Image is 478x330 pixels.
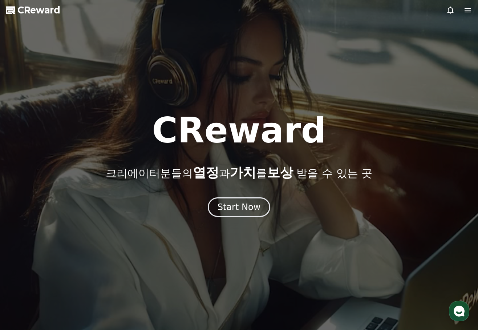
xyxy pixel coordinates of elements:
a: CReward [6,4,60,16]
div: Start Now [218,201,261,213]
span: 가치 [230,165,256,180]
p: 크리에이터분들의 과 를 받을 수 있는 곳 [106,165,372,180]
h1: CReward [152,113,326,148]
span: 보상 [267,165,293,180]
a: Start Now [208,205,271,212]
span: 열정 [193,165,219,180]
button: Start Now [208,197,271,217]
span: CReward [17,4,60,16]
